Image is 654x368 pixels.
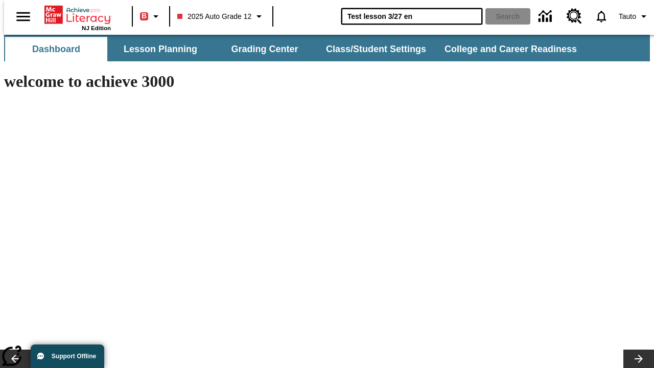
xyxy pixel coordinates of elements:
button: Support Offline [31,344,104,368]
button: Open side menu [8,2,38,32]
span: Tauto [619,11,636,22]
a: Home [44,5,111,25]
span: 2025 Auto Grade 12 [177,11,251,22]
span: NJ Edition [82,25,111,31]
button: Profile/Settings [615,7,654,26]
div: SubNavbar [4,35,650,61]
div: Home [44,4,111,31]
button: Lesson carousel, Next [623,350,654,368]
a: Data Center [532,3,560,31]
button: Dashboard [5,37,107,61]
button: Grading Center [214,37,316,61]
button: College and Career Readiness [436,37,585,61]
span: Support Offline [52,353,96,360]
span: B [142,10,147,22]
button: Boost Class color is red. Change class color [136,7,166,26]
h1: welcome to achieve 3000 [4,72,446,91]
button: Class: 2025 Auto Grade 12, Select your class [173,7,269,26]
input: search field [341,8,482,25]
button: Lesson Planning [109,37,212,61]
div: SubNavbar [4,37,586,61]
a: Resource Center, Will open in new tab [560,3,588,30]
a: Notifications [588,3,615,30]
button: Class/Student Settings [318,37,434,61]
